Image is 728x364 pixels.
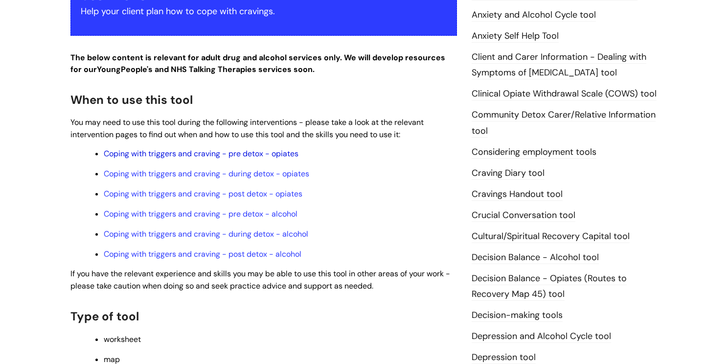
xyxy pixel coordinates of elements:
[70,309,139,324] span: Type of tool
[472,188,563,201] a: Cravings Handout tool
[472,109,656,137] a: Community Detox Carer/Relative Information tool
[70,92,193,107] span: When to use this tool
[121,64,153,74] strong: People's
[104,169,309,179] a: Coping with triggers and craving - during detox - opiates
[472,9,596,22] a: Anxiety and Alcohol Cycle tool
[472,351,536,364] a: Depression tool
[472,230,630,243] a: Cultural/Spiritual Recovery Capital tool
[472,209,575,222] a: Crucial Conversation tool
[104,249,301,259] a: Coping with triggers and craving - post detox - alcohol
[472,309,563,322] a: Decision-making tools
[70,268,450,291] span: If you have the relevant experience and skills you may be able to use this tool in other areas of...
[104,229,308,239] a: Coping with triggers and craving - during detox - alcohol
[472,272,627,301] a: Decision Balance - Opiates (Routes to Recovery Map 45) tool
[104,334,141,344] span: worksheet
[70,117,424,140] span: You may need to use this tool during the following interventions - please take a look at the rele...
[70,52,445,75] strong: The below content is relevant for adult drug and alcohol services only. We will develop resources...
[472,146,596,159] a: Considering employment tools
[472,51,646,79] a: Client and Carer Information - Dealing with Symptoms of [MEDICAL_DATA] tool
[97,64,155,74] strong: Young
[472,88,657,100] a: Clinical Opiate Withdrawal Scale (COWS) tool
[104,148,298,159] a: Coping with triggers and craving - pre detox - opiates
[104,189,302,199] a: Coping with triggers and craving - post detox - opiates
[472,330,611,343] a: Depression and Alcohol Cycle tool
[104,209,297,219] a: Coping with triggers and craving - pre detox - alcohol
[472,30,559,43] a: Anxiety Self Help Tool
[472,167,545,180] a: Craving Diary tool
[81,3,447,19] p: Help your client plan how to cope with cravings.
[472,251,599,264] a: Decision Balance - Alcohol tool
